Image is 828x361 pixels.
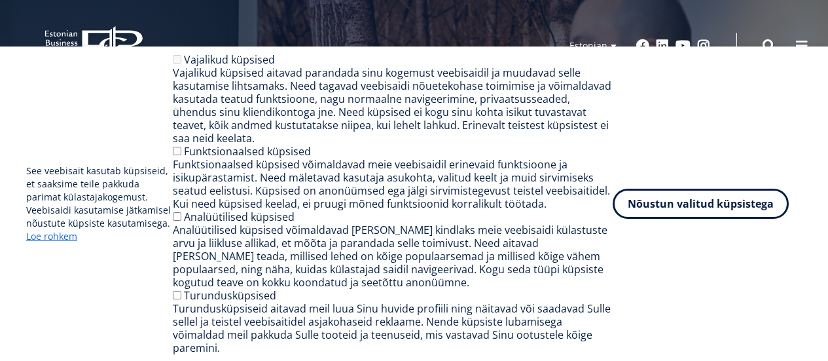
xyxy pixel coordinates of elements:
label: Funktsionaalsed küpsised [184,144,311,159]
label: Turundusküpsised [184,288,276,303]
a: Instagram [697,39,710,52]
label: Analüütilised küpsised [184,210,295,224]
p: See veebisait kasutab küpsiseid, et saaksime teile pakkuda parimat külastajakogemust. Veebisaidi ... [26,164,173,243]
label: Vajalikud küpsised [184,52,275,67]
a: Linkedin [656,39,669,52]
a: Facebook [636,39,649,52]
div: Analüütilised küpsised võimaldavad [PERSON_NAME] kindlaks meie veebisaidi külastuste arvu ja liik... [173,223,613,289]
a: Youtube [675,39,691,52]
a: Loe rohkem [26,230,77,243]
button: Nõustun valitud küpsistega [613,189,789,219]
div: Funktsionaalsed küpsised võimaldavad meie veebisaidil erinevaid funktsioone ja isikupärastamist. ... [173,158,613,210]
div: Turundusküpsiseid aitavad meil luua Sinu huvide profiili ning näitavad või saadavad Sulle sellel ... [173,302,613,354]
div: Vajalikud küpsised aitavad parandada sinu kogemust veebisaidil ja muudavad selle kasutamise lihts... [173,66,613,145]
